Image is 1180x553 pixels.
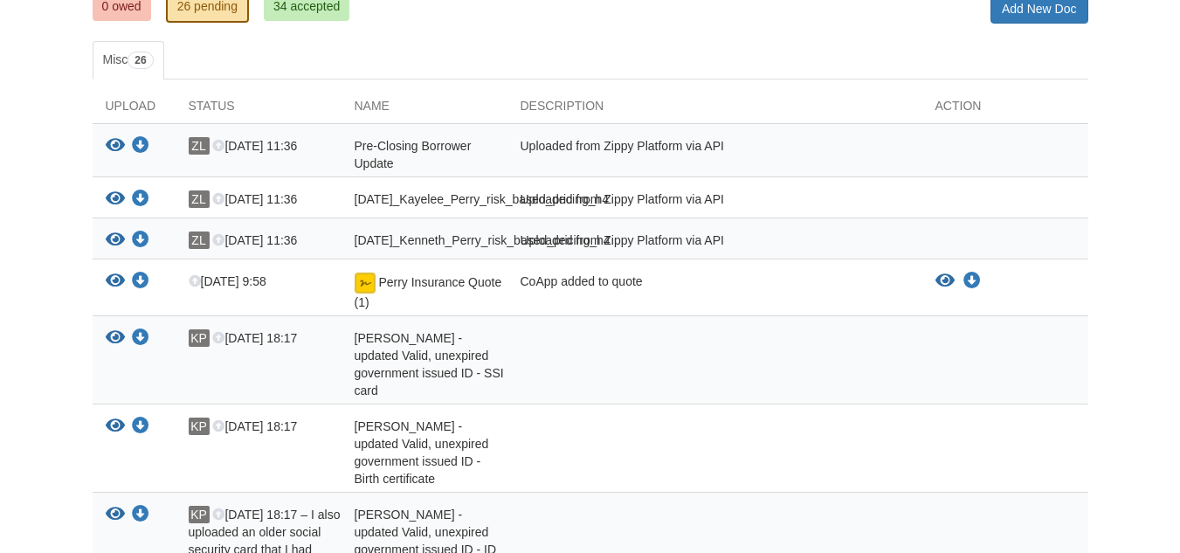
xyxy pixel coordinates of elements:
span: KP [189,329,210,347]
a: Download Pre-Closing Borrower Update [132,140,149,154]
a: Misc [93,41,164,79]
button: View Perry Insurance Quote (1) [935,273,955,290]
a: Download 08-19-2025_Kenneth_Perry_risk_based_pricing_h4 [132,234,149,248]
span: ZL [189,137,210,155]
button: View Pre-Closing Borrower Update [106,137,125,156]
a: Download Perry Insurance Quote (1) [132,275,149,289]
img: Document fully signed [355,273,376,294]
div: Name [342,97,507,123]
div: Action [922,97,1088,123]
button: View Kenneth Perry - updated Valid, unexpired government issued ID - Birth certificate [106,418,125,436]
span: KP [189,506,210,523]
span: [DATE] 11:36 [212,139,297,153]
a: Download Kenneth Perry - updated Valid, unexpired government issued ID - ID back [132,508,149,522]
button: View Perry Insurance Quote (1) [106,273,125,291]
span: 26 [128,52,153,69]
span: [DATE]_Kayelee_Perry_risk_based_pricing_h4 [355,192,610,206]
a: Download Kenneth Perry - updated Valid, unexpired government issued ID - SSI card [132,332,149,346]
span: ZL [189,232,210,249]
span: [PERSON_NAME] - updated Valid, unexpired government issued ID - SSI card [355,331,504,397]
button: View 08-19-2025_Kenneth_Perry_risk_based_pricing_h4 [106,232,125,250]
div: Status [176,97,342,123]
div: Uploaded from Zippy Platform via API [507,190,922,213]
span: KP [189,418,210,435]
button: View Kenneth Perry - updated Valid, unexpired government issued ID - ID back [106,506,125,524]
div: Uploaded from Zippy Platform via API [507,232,922,254]
a: Download Perry Insurance Quote (1) [963,274,981,288]
div: CoApp added to quote [507,273,922,311]
a: Download 08-19-2025_Kayelee_Perry_risk_based_pricing_h4 [132,193,149,207]
span: [DATE] 18:17 [212,331,297,345]
div: Description [507,97,922,123]
span: Perry Insurance Quote (1) [355,275,502,309]
button: View 08-19-2025_Kayelee_Perry_risk_based_pricing_h4 [106,190,125,209]
span: [DATE]_Kenneth_Perry_risk_based_pricing_h4 [355,233,611,247]
span: ZL [189,190,210,208]
button: View Kenneth Perry - updated Valid, unexpired government issued ID - SSI card [106,329,125,348]
div: Uploaded from Zippy Platform via API [507,137,922,172]
span: Pre-Closing Borrower Update [355,139,472,170]
span: [DATE] 11:36 [212,192,297,206]
span: [DATE] 11:36 [212,233,297,247]
a: Download Kenneth Perry - updated Valid, unexpired government issued ID - Birth certificate [132,420,149,434]
span: [DATE] 18:17 [212,419,297,433]
div: Upload [93,97,176,123]
span: [PERSON_NAME] - updated Valid, unexpired government issued ID - Birth certificate [355,419,489,486]
span: [DATE] 9:58 [189,274,266,288]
